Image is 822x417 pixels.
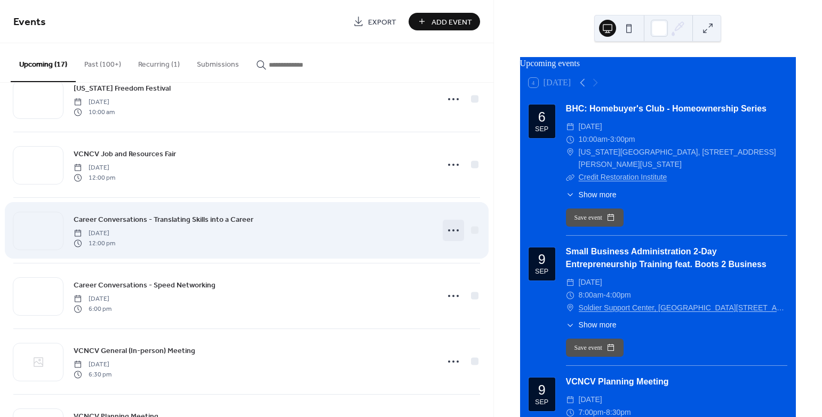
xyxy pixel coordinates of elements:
[566,302,574,315] div: ​
[579,276,602,289] span: [DATE]
[74,148,176,160] a: VCNCV Job and Resources Fair
[579,133,608,146] span: 10:00am
[74,280,216,291] span: Career Conversations - Speed Networking
[74,107,115,117] span: 10:00 am
[566,121,574,133] div: ​
[579,319,617,331] span: Show more
[74,344,195,357] a: VCNCV General (In-person) Meeting
[11,43,76,82] button: Upcoming (17)
[606,289,631,302] span: 4:00pm
[74,229,115,238] span: [DATE]
[566,133,574,146] div: ​
[566,289,574,302] div: ​
[603,289,606,302] span: -
[579,394,602,406] span: [DATE]
[566,375,787,388] div: VCNCV Planning Meeting
[579,302,787,315] a: Soldier Support Center, [GEOGRAPHIC_DATA][STREET_ADDRESS][PERSON_NAME][PERSON_NAME]
[566,189,574,201] div: ​
[608,133,610,146] span: -
[566,245,787,271] div: Small Business Administration 2-Day Entrepreneurship Training feat. Boots 2 Business
[579,289,604,302] span: 8:00am
[432,17,472,28] span: Add Event
[566,189,617,201] button: ​Show more
[566,171,574,184] div: ​
[74,214,253,226] span: Career Conversations - Translating Skills into a Career
[74,83,171,94] span: [US_STATE] Freedom Festival
[409,13,480,30] button: Add Event
[188,43,248,81] button: Submissions
[74,149,176,160] span: VCNCV Job and Resources Fair
[520,57,796,70] div: Upcoming events
[74,213,253,226] a: Career Conversations - Translating Skills into a Career
[535,126,548,133] div: Sep
[345,13,404,30] a: Export
[74,304,111,314] span: 6:00 pm
[566,146,574,159] div: ​
[74,238,115,248] span: 12:00 pm
[74,82,171,94] a: [US_STATE] Freedom Festival
[74,279,216,291] a: Career Conversations - Speed Networking
[566,104,767,113] a: BHC: Homebuyer's Club - Homeownership Series
[74,346,195,357] span: VCNCV General (In-person) Meeting
[74,370,111,379] span: 6:30 pm
[579,173,667,181] a: Credit Restoration Institute
[74,294,111,304] span: [DATE]
[76,43,130,81] button: Past (100+)
[566,394,574,406] div: ​
[610,133,635,146] span: 3:00pm
[579,121,602,133] span: [DATE]
[566,208,624,227] button: Save event
[74,98,115,107] span: [DATE]
[535,268,548,275] div: Sep
[13,12,46,33] span: Events
[538,253,546,266] div: 9
[566,319,574,331] div: ​
[130,43,188,81] button: Recurring (1)
[74,360,111,370] span: [DATE]
[566,319,617,331] button: ​Show more
[538,110,546,124] div: 6
[74,173,115,182] span: 12:00 pm
[566,339,624,357] button: Save event
[535,399,548,406] div: Sep
[566,276,574,289] div: ​
[368,17,396,28] span: Export
[538,383,546,397] div: 9
[74,163,115,173] span: [DATE]
[579,189,617,201] span: Show more
[579,146,787,172] span: [US_STATE][GEOGRAPHIC_DATA], [STREET_ADDRESS][PERSON_NAME][US_STATE]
